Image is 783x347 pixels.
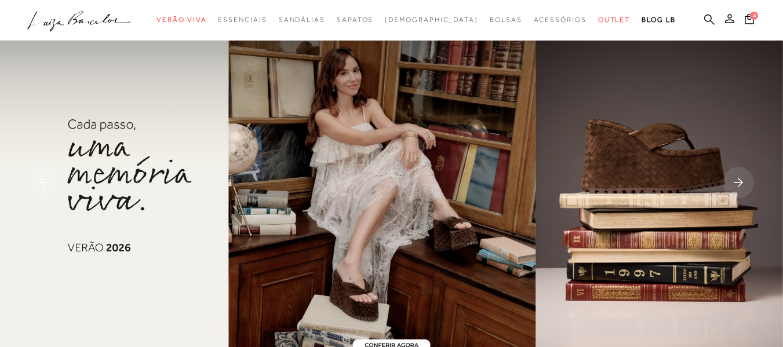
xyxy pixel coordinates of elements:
span: 4 [750,12,758,20]
span: [DEMOGRAPHIC_DATA] [385,16,478,24]
a: BLOG LB [642,9,675,31]
span: Bolsas [490,16,522,24]
a: noSubCategoriesText [279,9,325,31]
a: noSubCategoriesText [337,9,373,31]
a: noSubCategoriesText [156,9,206,31]
a: noSubCategoriesText [490,9,522,31]
a: noSubCategoriesText [385,9,478,31]
a: noSubCategoriesText [598,9,631,31]
span: Essenciais [218,16,267,24]
span: BLOG LB [642,16,675,24]
span: Acessórios [534,16,587,24]
span: Outlet [598,16,631,24]
a: noSubCategoriesText [534,9,587,31]
a: noSubCategoriesText [218,9,267,31]
span: Sandálias [279,16,325,24]
span: Sapatos [337,16,373,24]
span: Verão Viva [156,16,206,24]
button: 4 [741,13,757,28]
